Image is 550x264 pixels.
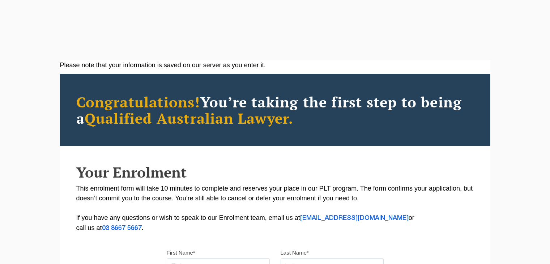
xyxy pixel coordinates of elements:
[76,92,200,111] span: Congratulations!
[76,164,474,180] h2: Your Enrolment
[60,60,490,70] div: Please note that your information is saved on our server as you enter it.
[300,215,409,221] a: [EMAIL_ADDRESS][DOMAIN_NAME]
[76,94,474,126] h2: You’re taking the first step to being a
[167,249,195,256] label: First Name*
[85,108,294,128] span: Qualified Australian Lawyer.
[76,184,474,233] p: This enrolment form will take 10 minutes to complete and reserves your place in our PLT program. ...
[281,249,309,256] label: Last Name*
[102,225,142,231] a: 03 8667 5667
